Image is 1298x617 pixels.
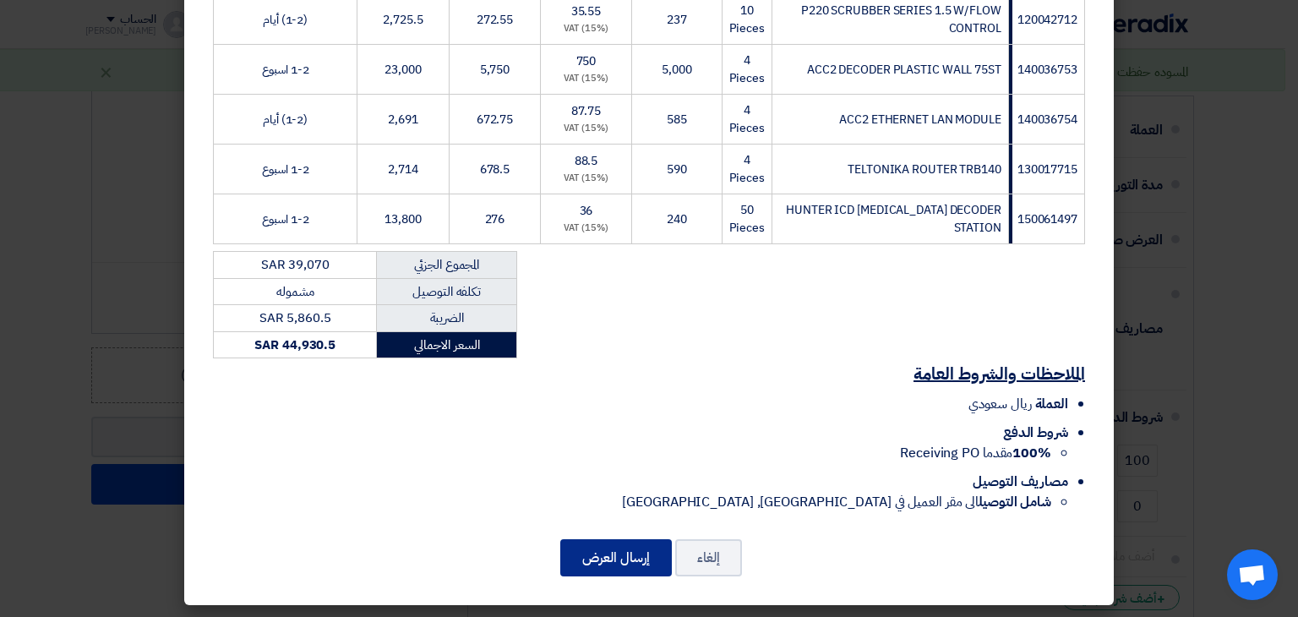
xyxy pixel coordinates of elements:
[383,11,423,29] span: 2,725.5
[276,282,314,301] span: مشموله
[548,72,624,86] div: (15%) VAT
[377,252,517,279] td: المجموع الجزئي
[548,221,624,236] div: (15%) VAT
[729,201,765,237] span: 50 Pieces
[263,111,308,128] span: (1-2) أيام
[560,539,672,576] button: إرسال العرض
[548,122,624,136] div: (15%) VAT
[263,11,308,29] span: (1-2) أيام
[1227,549,1278,600] a: دردشة مفتوحة
[1008,194,1084,244] td: 150061497
[384,61,421,79] span: 23,000
[388,161,418,178] span: 2,714
[480,61,510,79] span: 5,750
[262,161,309,178] span: 1-2 اسبوع
[571,102,602,120] span: 87.75
[485,210,505,228] span: 276
[839,111,1001,128] span: ACC2 ETHERNET LAN MODULE
[729,101,765,137] span: 4 Pieces
[377,278,517,305] td: تكلفه التوصيل
[377,331,517,358] td: السعر الاجمالي
[729,151,765,187] span: 4 Pieces
[214,252,377,279] td: SAR 39,070
[801,2,1001,37] span: P220 SCRUBBER SERIES 1.5 W/FLOW CONTROL
[979,492,1051,512] strong: شامل التوصيل
[1008,45,1084,95] td: 140036753
[384,210,421,228] span: 13,800
[576,52,597,70] span: 750
[900,443,1051,463] span: مقدما Receiving PO
[575,152,598,170] span: 88.5
[729,2,765,37] span: 10 Pieces
[548,172,624,186] div: (15%) VAT
[580,202,593,220] span: 36
[571,3,602,20] span: 35.55
[729,52,765,87] span: 4 Pieces
[262,61,309,79] span: 1-2 اسبوع
[213,492,1051,512] li: الى مقر العميل في [GEOGRAPHIC_DATA], [GEOGRAPHIC_DATA]
[1008,145,1084,194] td: 130017715
[1012,443,1051,463] strong: 100%
[667,210,687,228] span: 240
[1035,394,1068,414] span: العملة
[1003,423,1068,443] span: شروط الدفع
[675,539,742,576] button: إلغاء
[388,111,418,128] span: 2,691
[914,361,1085,386] u: الملاحظات والشروط العامة
[377,305,517,332] td: الضريبة
[480,161,510,178] span: 678.5
[262,210,309,228] span: 1-2 اسبوع
[662,61,692,79] span: 5,000
[1008,95,1084,145] td: 140036754
[807,61,1001,79] span: ACC2 DECODER PLASTIC WALL 75ST
[667,11,687,29] span: 237
[548,22,624,36] div: (15%) VAT
[786,201,1001,237] span: HUNTER ICD [MEDICAL_DATA] DECODER STATION
[667,161,687,178] span: 590
[848,161,1001,178] span: TELTONIKA ROUTER TRB140
[667,111,687,128] span: 585
[968,394,1032,414] span: ريال سعودي
[259,308,331,327] span: SAR 5,860.5
[254,336,335,354] strong: SAR 44,930.5
[973,472,1068,492] span: مصاريف التوصيل
[477,11,513,29] span: 272.55
[477,111,513,128] span: 672.75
